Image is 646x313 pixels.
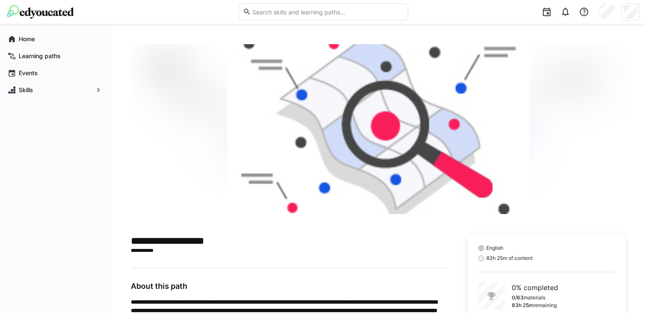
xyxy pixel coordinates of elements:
[512,282,558,293] p: 0% completed
[486,245,503,251] span: English
[486,255,533,262] span: 83h 25m of content
[131,282,447,291] h3: About this path
[512,294,524,301] p: 0/63
[524,294,545,301] p: materials
[251,8,403,16] input: Search skills and learning paths…
[533,302,557,309] p: remaining
[512,302,533,309] p: 83h 25m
